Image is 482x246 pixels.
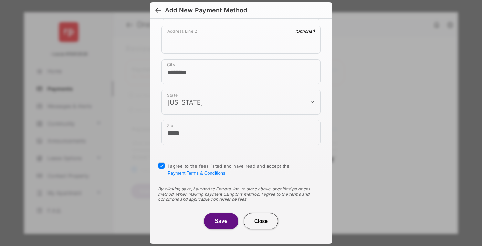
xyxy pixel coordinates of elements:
div: By clicking save, I authorize Entrata, Inc. to store above-specified payment method. When making ... [158,186,324,202]
span: I agree to the fees listed and have read and accept the [168,163,290,176]
div: payment_method_screening[postal_addresses][locality] [161,59,321,84]
div: payment_method_screening[postal_addresses][administrativeArea] [161,90,321,115]
button: Close [244,213,278,229]
button: I agree to the fees listed and have read and accept the [168,170,225,176]
div: Add New Payment Method [165,7,247,14]
div: payment_method_screening[postal_addresses][postalCode] [161,120,321,145]
div: payment_method_screening[postal_addresses][addressLine2] [161,26,321,54]
button: Save [204,213,238,229]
